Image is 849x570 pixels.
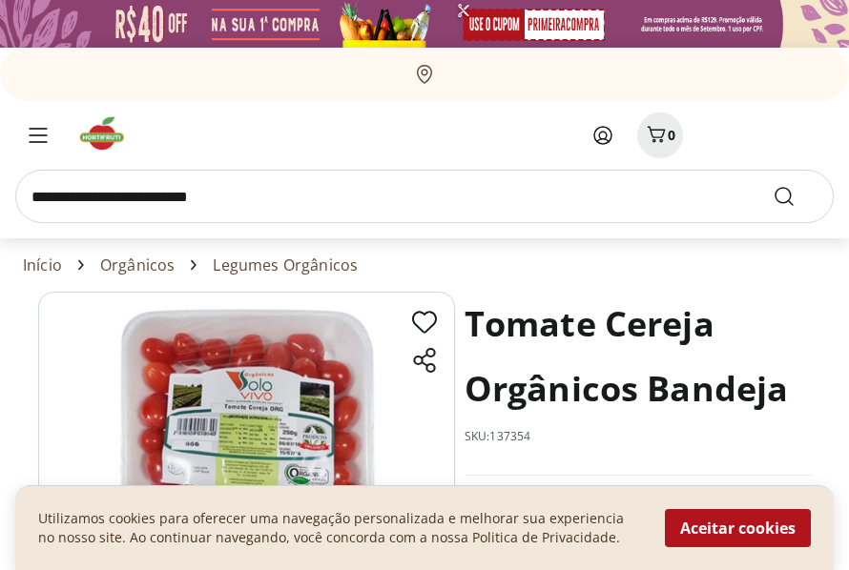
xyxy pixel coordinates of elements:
[15,170,834,223] input: search
[668,126,675,144] span: 0
[637,112,683,158] button: Carrinho
[15,112,61,158] button: Menu
[465,429,531,444] p: SKU: 137354
[213,256,358,274] a: Legumes Orgânicos
[100,256,175,274] a: Orgânicos
[773,185,818,208] button: Submit Search
[23,256,62,274] a: Início
[38,509,642,547] p: Utilizamos cookies para oferecer uma navegação personalizada e melhorar sua experiencia no nosso ...
[665,509,811,547] button: Aceitar cookies
[465,292,811,421] h1: Tomate Cereja Orgânicos Bandeja
[76,114,140,153] img: Hortifruti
